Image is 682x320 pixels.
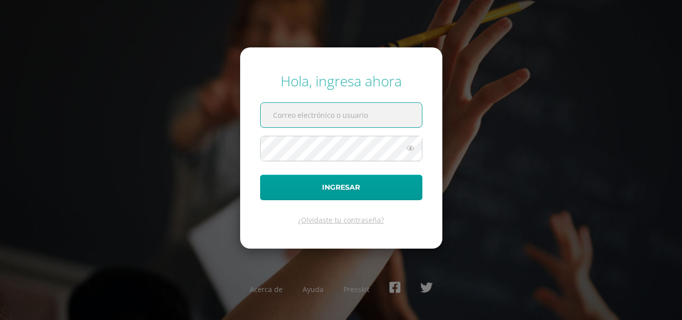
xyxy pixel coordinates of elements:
[303,285,324,294] a: Ayuda
[343,285,369,294] a: Presskit
[260,175,422,200] button: Ingresar
[298,215,384,225] a: ¿Olvidaste tu contraseña?
[260,71,422,90] div: Hola, ingresa ahora
[261,103,422,127] input: Correo electrónico o usuario
[250,285,283,294] a: Acerca de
